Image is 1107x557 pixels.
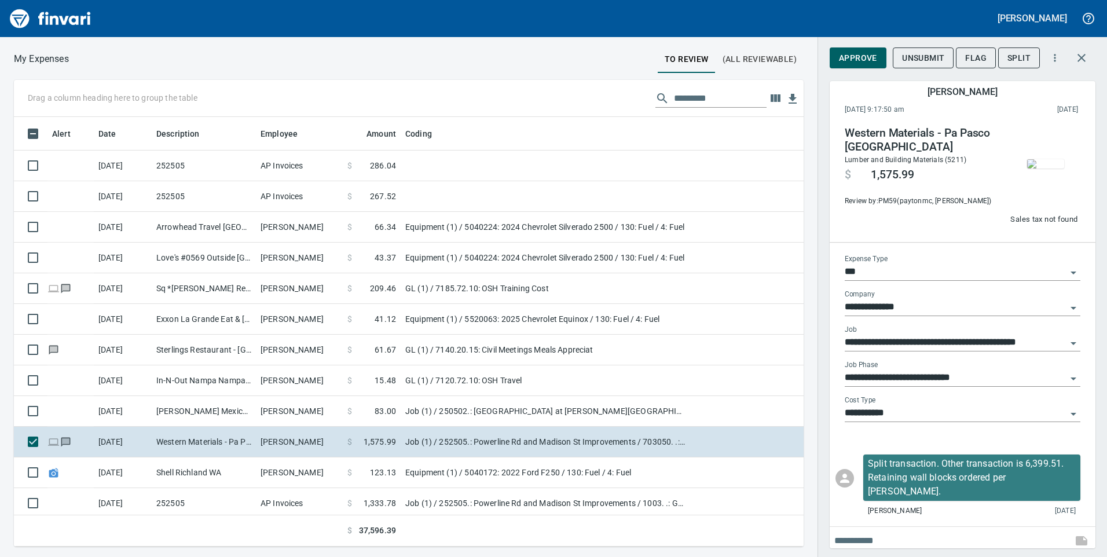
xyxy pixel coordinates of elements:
span: Coding [405,127,447,141]
span: Employee [261,127,313,141]
nav: breadcrumb [14,52,69,66]
td: [DATE] [94,212,152,243]
span: $ [347,344,352,356]
span: Alert [52,127,71,141]
td: AP Invoices [256,151,343,181]
button: Open [1065,335,1082,351]
button: Open [1065,265,1082,281]
img: Finvari [7,5,94,32]
td: [DATE] [94,427,152,457]
td: In-N-Out Nampa Nampa ID [152,365,256,396]
span: This records your note into the expense. If you would like to send a message to an employee inste... [1068,527,1095,555]
label: Job Phase [845,362,878,369]
td: [PERSON_NAME] [256,243,343,273]
td: Job (1) / 252505.: Powerline Rd and Madison St Improvements / 1003. .: General Requirements / 5: ... [401,488,690,519]
img: receipts%2Ftapani%2F2025-09-04%2FNEsw9X4wyyOGIebisYSa9hDywWp2__yj0CyTwbU12uZ9ECEDsO_3.jpg [1027,159,1064,168]
span: Split [1007,51,1031,65]
span: 1,575.99 [871,168,914,182]
td: Exxon La Grande Eat & [GEOGRAPHIC_DATA] OR [152,304,256,335]
button: Approve [830,47,886,69]
td: [PERSON_NAME] [256,365,343,396]
td: Equipment (1) / 5040224: 2024 Chevrolet Silverado 2500 / 130: Fuel / 4: Fuel [401,243,690,273]
td: AP Invoices [256,181,343,212]
span: $ [347,436,352,448]
span: Date [98,127,116,141]
span: 41.12 [375,313,396,325]
span: $ [347,375,352,386]
span: $ [347,190,352,202]
span: Sales tax not found [1010,213,1077,226]
span: 209.46 [370,283,396,294]
button: Flag [956,47,996,69]
span: $ [845,168,851,182]
span: [PERSON_NAME] [868,505,922,517]
td: [DATE] [94,396,152,427]
label: Expense Type [845,256,888,263]
span: Coding [405,127,432,141]
span: Lumber and Building Materials (5211) [845,156,966,164]
p: Drag a column heading here to group the table [28,92,197,104]
td: Love's #0569 Outside [GEOGRAPHIC_DATA] OR [152,243,256,273]
td: Western Materials - Pa Pasco [GEOGRAPHIC_DATA] [152,427,256,457]
span: Amount [351,127,396,141]
td: Job (1) / 250502.: [GEOGRAPHIC_DATA] at [PERSON_NAME][GEOGRAPHIC_DATA] / 1003. .: General Require... [401,396,690,427]
td: Equipment (1) / 5040172: 2022 Ford F250 / 130: Fuel / 4: Fuel [401,457,690,488]
td: [DATE] [94,335,152,365]
span: $ [347,497,352,509]
button: Split [998,47,1040,69]
td: [PERSON_NAME] [256,273,343,304]
h4: Western Materials - Pa Pasco [GEOGRAPHIC_DATA] [845,126,1002,154]
span: [DATE] 9:17:50 am [845,104,981,116]
span: Unsubmit [902,51,944,65]
span: 1,333.78 [364,497,396,509]
span: $ [347,221,352,233]
span: To Review [665,52,709,67]
td: Sterlings Restaurant - [GEOGRAPHIC_DATA] [GEOGRAPHIC_DATA] [152,335,256,365]
button: Open [1065,406,1082,422]
span: Flag [965,51,987,65]
td: [PERSON_NAME] [256,457,343,488]
span: 37,596.39 [359,525,396,537]
td: [PERSON_NAME] [256,396,343,427]
td: 252505 [152,151,256,181]
span: 61.67 [375,344,396,356]
span: Approve [839,51,877,65]
label: Company [845,291,875,298]
span: [DATE] [1055,505,1076,517]
span: $ [347,252,352,263]
span: 1,575.99 [364,436,396,448]
td: 252505 [152,488,256,519]
span: Has messages [60,438,72,445]
td: [PERSON_NAME] Mexican Food Nampa ID [152,396,256,427]
td: Equipment (1) / 5520063: 2025 Chevrolet Equinox / 130: Fuel / 4: Fuel [401,304,690,335]
span: (All Reviewable) [723,52,797,67]
button: Sales tax not found [1007,211,1080,229]
span: 267.52 [370,190,396,202]
td: Arrowhead Travel [GEOGRAPHIC_DATA][PERSON_NAME] OR [152,212,256,243]
h5: [PERSON_NAME] [998,12,1067,24]
span: Employee [261,127,298,141]
td: [PERSON_NAME] [256,335,343,365]
button: Download Table [784,90,801,108]
td: [DATE] [94,243,152,273]
button: Open [1065,300,1082,316]
span: Alert [52,127,86,141]
td: [DATE] [94,151,152,181]
button: Choose columns to display [767,90,784,107]
td: GL (1) / 7185.72.10: OSH Training Cost [401,273,690,304]
span: $ [347,160,352,171]
td: [PERSON_NAME] [256,427,343,457]
span: Receipt Still Uploading [47,468,60,476]
td: Sq *[PERSON_NAME] RestauraN [DOMAIN_NAME] WA [152,273,256,304]
p: Split transaction. Other transaction is 6,399.51. Retaining wall blocks ordered per [PERSON_NAME]. [868,457,1076,499]
td: GL (1) / 7140.20.15: Civil Meetings Meals Appreciat [401,335,690,365]
td: [DATE] [94,365,152,396]
label: Job [845,327,857,334]
label: Cost Type [845,397,876,404]
td: AP Invoices [256,488,343,519]
button: More [1042,45,1068,71]
span: $ [347,313,352,325]
span: This charge was settled by the merchant and appears on the 2025/09/06 statement. [981,104,1078,116]
td: Shell Richland WA [152,457,256,488]
h5: [PERSON_NAME] [928,86,997,98]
